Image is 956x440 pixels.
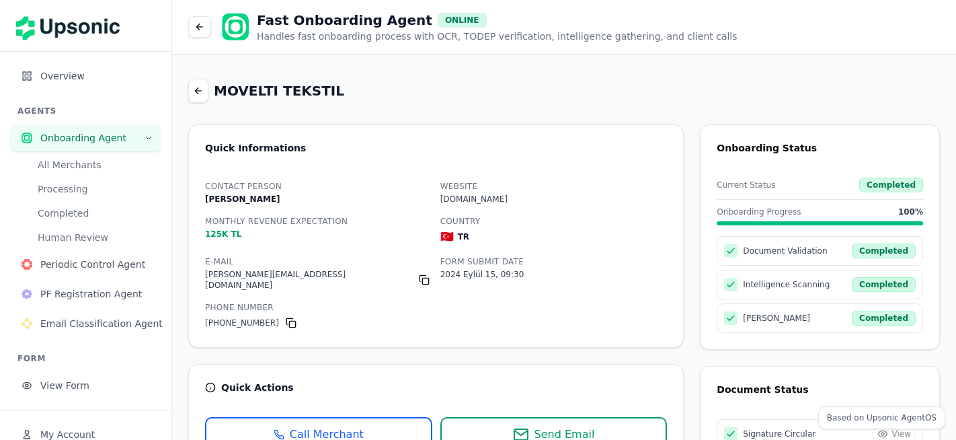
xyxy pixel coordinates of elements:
label: E-Mail [205,257,234,266]
p: [PERSON_NAME][EMAIL_ADDRESS][DOMAIN_NAME] [205,269,412,291]
a: Completed [27,207,161,219]
p: TR [458,231,469,242]
img: Onboarding Agent [22,133,32,143]
img: Onboarding Agent [222,13,249,40]
label: Form Submit Date [440,257,524,266]
img: PF Registration Agent [22,289,32,299]
span: Current Status [717,180,775,190]
h1: Fast Onboarding Agent [257,11,432,30]
label: Monthly Revenue Expectation [205,217,348,226]
img: Email Classification Agent [22,318,32,329]
a: View Form [11,381,161,394]
button: Human Review [27,227,161,248]
div: Completed [852,311,916,326]
button: View Form [11,372,161,399]
span: Onboarding Progress [717,207,801,217]
span: [PERSON_NAME] [743,313,810,324]
div: ONLINE [438,13,487,28]
p: Handles fast onboarding process with OCR, TODEP verification, intelligence gathering, and client ... [257,30,738,43]
span: 100 % [898,207,923,217]
img: Upsonic [16,7,129,44]
div: Onboarding Status [717,141,923,155]
a: All Merchants [27,158,161,171]
p: [PHONE_NUMBER] [205,318,279,328]
h3: FORM [17,353,161,364]
button: Email Classification Agent [11,310,161,337]
button: PF Registration Agent [11,281,161,307]
div: Quick Actions [221,381,294,394]
span: Onboarding Agent [40,131,139,145]
p: 2024 Eylül 15, 09:30 [440,269,668,280]
label: Website [440,182,478,191]
h3: AGENTS [17,106,161,116]
p: 125K TL [205,229,432,240]
button: Periodic Control Agent [11,251,161,278]
span: PF Registration Agent [40,287,150,301]
button: Overview [11,63,161,89]
div: Completed [859,178,923,192]
span: Signature Circular [743,429,815,439]
label: Contact Person [205,182,282,191]
div: Completed [852,244,916,258]
h2: MOVELTI TEKSTIL [214,81,344,100]
span: 🇹🇷 [440,229,454,245]
button: Completed [27,203,161,224]
a: Human Review [27,231,161,244]
p: [PERSON_NAME] [205,194,432,205]
a: PF Registration AgentPF Registration Agent [11,289,161,302]
div: Quick Informations [205,141,667,155]
button: All Merchants [27,154,161,176]
a: Email Classification AgentEmail Classification Agent [11,319,161,332]
button: Onboarding Agent [11,124,161,151]
span: View Form [40,379,150,392]
div: Completed [852,277,916,292]
label: Country [440,217,481,226]
span: Overview [40,69,150,83]
span: Email Classification Agent [40,317,163,330]
a: Processing [27,182,161,195]
span: Document Validation [743,246,827,256]
label: Phone Number [205,303,274,312]
button: Processing [27,178,161,200]
img: Periodic Control Agent [22,259,32,270]
span: Intelligence Scanning [743,279,830,290]
a: Periodic Control AgentPeriodic Control Agent [11,260,161,272]
div: Document Status [717,383,923,396]
p: [DOMAIN_NAME] [440,194,668,205]
span: Periodic Control Agent [40,258,150,271]
a: Overview [11,71,161,84]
